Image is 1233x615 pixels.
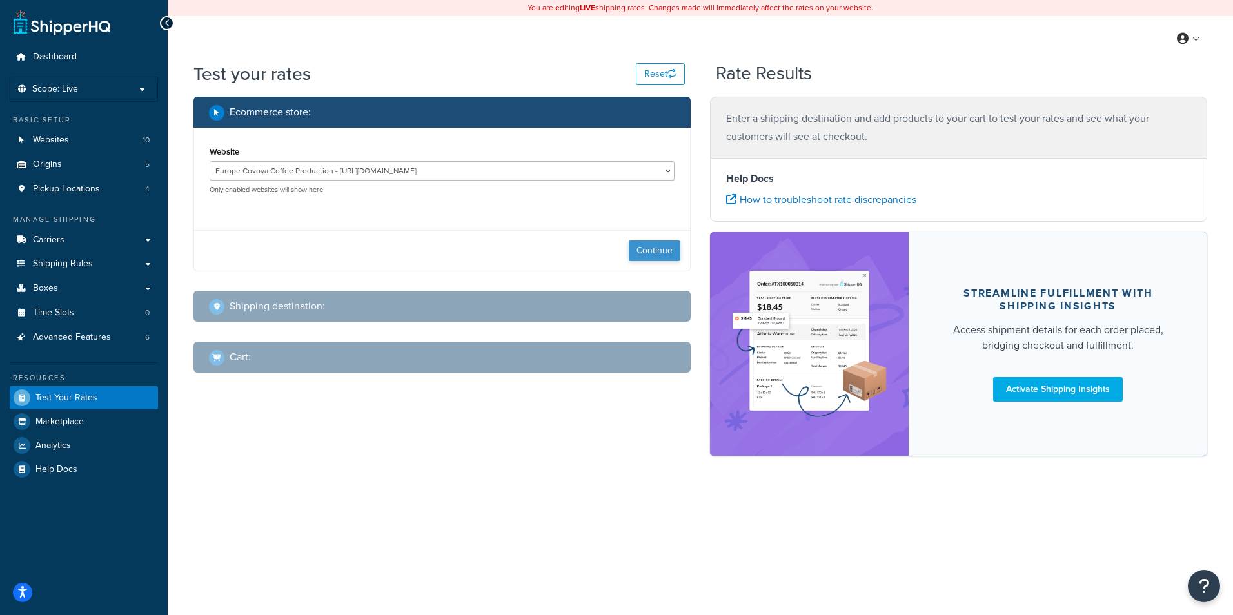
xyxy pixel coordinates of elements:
[940,322,1176,353] div: Access shipment details for each order placed, bridging checkout and fulfillment.
[10,386,158,409] a: Test Your Rates
[10,458,158,481] a: Help Docs
[10,128,158,152] li: Websites
[10,153,158,177] a: Origins5
[10,177,158,201] li: Pickup Locations
[145,184,150,195] span: 4
[993,377,1123,402] a: Activate Shipping Insights
[629,240,680,261] button: Continue
[10,153,158,177] li: Origins
[230,351,251,363] h2: Cart :
[10,326,158,349] a: Advanced Features6
[145,332,150,343] span: 6
[10,301,158,325] li: Time Slots
[10,252,158,276] a: Shipping Rules
[33,307,74,318] span: Time Slots
[145,307,150,318] span: 0
[33,52,77,63] span: Dashboard
[636,63,685,85] button: Reset
[10,128,158,152] a: Websites10
[10,177,158,201] a: Pickup Locations4
[10,45,158,69] a: Dashboard
[210,147,239,157] label: Website
[33,159,62,170] span: Origins
[10,301,158,325] a: Time Slots0
[10,277,158,300] a: Boxes
[35,464,77,475] span: Help Docs
[230,106,311,118] h2: Ecommerce store :
[940,287,1176,313] div: Streamline Fulfillment with Shipping Insights
[716,64,812,84] h2: Rate Results
[193,61,311,86] h1: Test your rates
[33,283,58,294] span: Boxes
[33,135,69,146] span: Websites
[210,185,675,195] p: Only enabled websites will show here
[726,171,1191,186] h4: Help Docs
[726,110,1191,146] p: Enter a shipping destination and add products to your cart to test your rates and see what your c...
[35,393,97,404] span: Test Your Rates
[33,332,111,343] span: Advanced Features
[10,434,158,457] a: Analytics
[1188,570,1220,602] button: Open Resource Center
[10,214,158,225] div: Manage Shipping
[143,135,150,146] span: 10
[729,251,889,436] img: feature-image-si-e24932ea9b9fcd0ff835db86be1ff8d589347e8876e1638d903ea230a36726be.png
[35,440,71,451] span: Analytics
[10,115,158,126] div: Basic Setup
[32,84,78,95] span: Scope: Live
[580,2,595,14] b: LIVE
[10,326,158,349] li: Advanced Features
[35,416,84,427] span: Marketplace
[10,228,158,252] a: Carriers
[726,192,916,207] a: How to troubleshoot rate discrepancies
[33,235,64,246] span: Carriers
[145,159,150,170] span: 5
[33,259,93,269] span: Shipping Rules
[10,373,158,384] div: Resources
[33,184,100,195] span: Pickup Locations
[230,300,325,312] h2: Shipping destination :
[10,410,158,433] a: Marketplace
